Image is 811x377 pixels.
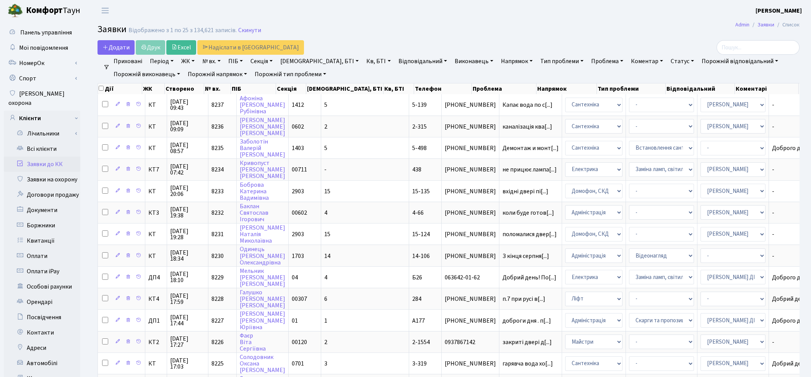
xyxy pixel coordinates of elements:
[324,317,327,325] span: 1
[211,295,224,303] span: 8228
[4,202,80,218] a: Документи
[98,40,135,55] a: Додати
[414,83,472,94] th: Телефон
[170,357,205,370] span: [DATE] 17:03
[277,55,362,68] a: [DEMOGRAPHIC_DATA], БТІ
[4,40,80,55] a: Мої повідомлення
[26,4,80,17] span: Таун
[240,224,285,245] a: [PERSON_NAME]НаталіяМиколаївна
[412,338,430,346] span: 2-1554
[148,124,164,130] span: КТ
[502,359,553,368] span: гарявча вода хо[...]
[4,71,80,86] a: Спорт
[148,166,164,173] span: КТ7
[502,338,552,346] span: закриті двері д[...]
[148,188,164,194] span: КТ
[324,273,327,282] span: 4
[4,233,80,248] a: Квитанції
[148,274,164,281] span: ДП4
[170,293,205,305] span: [DATE] 17:59
[4,294,80,310] a: Орендарі
[445,145,496,151] span: [PHONE_NUMBER]
[240,288,285,310] a: Галушко[PERSON_NAME][PERSON_NAME]
[211,187,224,196] span: 8233
[4,325,80,340] a: Контакти
[240,137,285,159] a: ЗаболотінВалерій[PERSON_NAME]
[276,83,307,94] th: Секція
[4,141,80,157] a: Всі клієнти
[148,318,164,324] span: ДП1
[4,187,80,202] a: Договори продажу
[445,210,496,216] span: [PHONE_NUMBER]
[8,3,23,18] img: logo.png
[537,55,587,68] a: Тип проблеми
[292,317,298,325] span: 01
[502,317,551,325] span: доброги дня . п[...]
[292,209,307,217] span: 00602
[211,338,224,346] span: 8226
[240,94,285,116] a: Афоніна[PERSON_NAME]Рубінівна
[412,295,421,303] span: 284
[735,83,798,94] th: Коментарі
[170,120,205,132] span: [DATE] 09:09
[238,27,261,34] a: Скинути
[292,144,304,152] span: 1403
[147,55,177,68] a: Період
[502,273,556,282] span: Добрий день! По[...]
[148,361,164,367] span: КТ
[756,6,802,15] a: [PERSON_NAME]
[498,55,536,68] a: Напрямок
[445,231,496,237] span: [PHONE_NUMBER]
[628,55,666,68] a: Коментар
[384,83,414,94] th: Кв, БТІ
[324,338,327,346] span: 2
[170,206,205,219] span: [DATE] 19:38
[395,55,450,68] a: Відповідальний
[240,159,285,180] a: Кривопуст[PERSON_NAME][PERSON_NAME]
[502,295,545,303] span: п.7 при русі в[...]
[4,157,80,172] a: Заявки до КК
[111,55,145,68] a: Приховані
[502,165,557,174] span: не прицює лампа[...]
[292,122,304,131] span: 0602
[324,230,330,238] span: 15
[445,102,496,108] span: [PHONE_NUMBER]
[148,296,164,302] span: КТ4
[412,101,427,109] span: 5-139
[4,356,80,371] a: Автомобілі
[211,144,224,152] span: 8235
[445,188,496,194] span: [PHONE_NUMBER]
[170,336,205,348] span: [DATE] 17:27
[502,144,559,152] span: Демонтаж и монт[...]
[292,187,304,196] span: 2903
[148,339,164,345] span: КТ2
[324,295,327,303] span: 6
[445,318,496,324] span: [PHONE_NUMBER]
[472,83,536,94] th: Проблема
[502,230,557,238] span: поломалися двер[...]
[412,187,430,196] span: 15-135
[148,210,164,216] span: КТ3
[452,55,496,68] a: Виконавець
[170,185,205,197] span: [DATE] 20:06
[148,145,164,151] span: КТ
[597,83,665,94] th: Тип проблеми
[211,122,224,131] span: 8236
[4,218,80,233] a: Боржники
[4,340,80,356] a: Адреси
[170,314,205,326] span: [DATE] 17:44
[324,252,330,260] span: 14
[211,273,224,282] span: 8229
[412,252,430,260] span: 14-106
[699,55,781,68] a: Порожній відповідальний
[292,101,304,109] span: 1412
[324,144,327,152] span: 5
[445,339,496,345] span: 0937867142
[240,116,285,137] a: [PERSON_NAME][PERSON_NAME][PERSON_NAME]
[252,68,329,81] a: Порожній тип проблеми
[4,86,80,111] a: [PERSON_NAME] охорона
[9,126,80,141] a: Лічильники
[292,273,298,282] span: 04
[412,317,425,325] span: А177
